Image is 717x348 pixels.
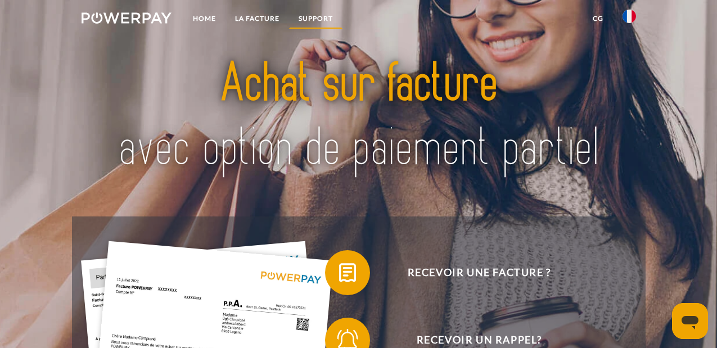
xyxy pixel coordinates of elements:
span: Recevoir une facture ? [341,250,617,295]
img: title-powerpay_fr.svg [109,35,608,198]
a: LA FACTURE [226,8,289,29]
a: CG [583,8,613,29]
a: Support [289,8,342,29]
a: Home [183,8,226,29]
img: logo-powerpay-white.svg [82,12,172,24]
iframe: Bouton de lancement de la fenêtre de messagerie [672,303,708,339]
img: qb_bill.svg [333,259,362,287]
button: Recevoir une facture ? [325,250,617,295]
img: fr [623,10,636,23]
